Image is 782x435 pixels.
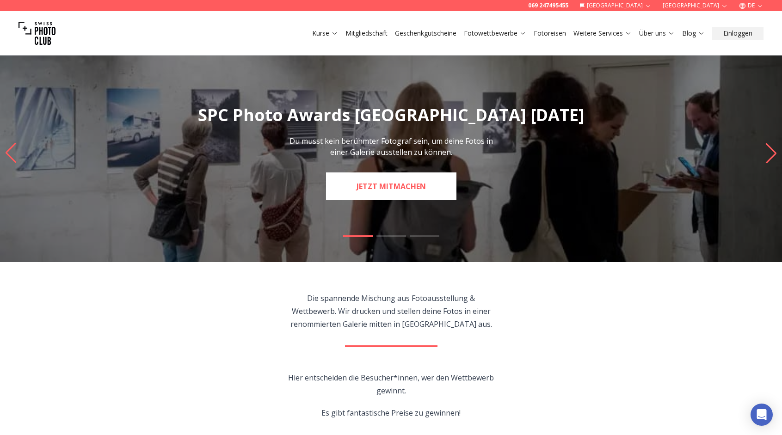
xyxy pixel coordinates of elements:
[712,27,764,40] button: Einloggen
[18,15,55,52] img: Swiss photo club
[678,27,708,40] button: Blog
[326,172,456,200] a: JETZT MITMACHEN
[460,27,530,40] button: Fotowettbewerbe
[312,29,338,38] a: Kurse
[464,29,526,38] a: Fotowettbewerbe
[285,406,497,419] p: Es gibt fantastische Preise zu gewinnen!
[528,2,568,9] a: 069 247495455
[570,27,635,40] button: Weitere Services
[345,29,388,38] a: Mitgliedschaft
[391,27,460,40] button: Geschenkgutscheine
[395,29,456,38] a: Geschenkgutscheine
[573,29,632,38] a: Weitere Services
[285,292,497,331] p: Die spannende Mischung aus Fotoausstellung & Wettbewerb. Wir drucken und stellen deine Fotos in e...
[682,29,705,38] a: Blog
[285,371,497,397] p: Hier entscheiden die Besucher*innen, wer den Wettbewerb gewinnt.
[534,29,566,38] a: Fotoreisen
[530,27,570,40] button: Fotoreisen
[635,27,678,40] button: Über uns
[288,135,495,158] p: Du musst kein berühmter Fotograf sein, um deine Fotos in einer Galerie ausstellen zu können.
[308,27,342,40] button: Kurse
[639,29,675,38] a: Über uns
[751,404,773,426] div: Open Intercom Messenger
[342,27,391,40] button: Mitgliedschaft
